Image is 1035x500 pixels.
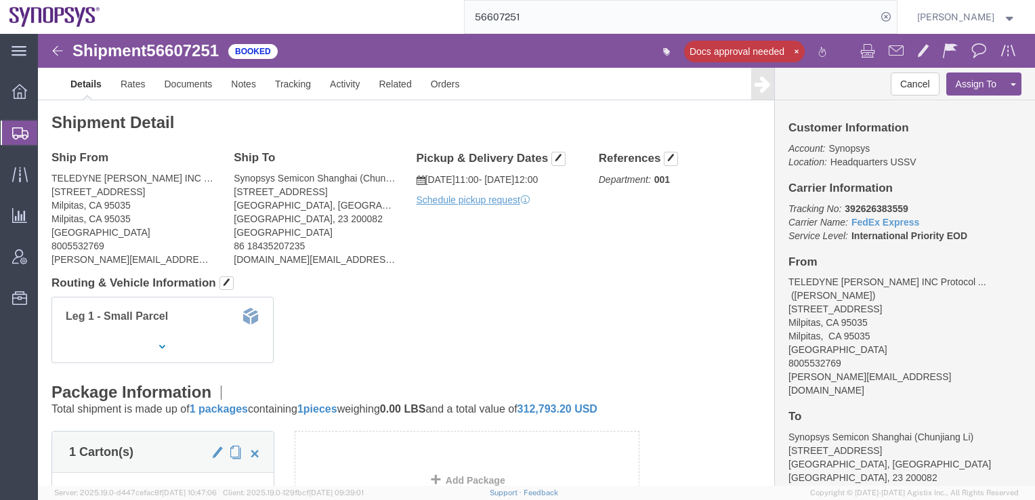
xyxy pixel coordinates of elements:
span: [DATE] 10:47:06 [162,488,217,497]
input: Search for shipment number, reference number [465,1,876,33]
iframe: FS Legacy Container [38,34,1035,486]
button: [PERSON_NAME] [916,9,1017,25]
a: Support [490,488,524,497]
span: Copyright © [DATE]-[DATE] Agistix Inc., All Rights Reserved [810,487,1019,499]
span: Server: 2025.19.0-d447cefac8f [54,488,217,497]
span: Client: 2025.19.0-129fbcf [223,488,364,497]
a: Feedback [524,488,558,497]
span: Demi Zhang [917,9,994,24]
span: [DATE] 09:39:01 [309,488,364,497]
img: logo [9,7,100,27]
